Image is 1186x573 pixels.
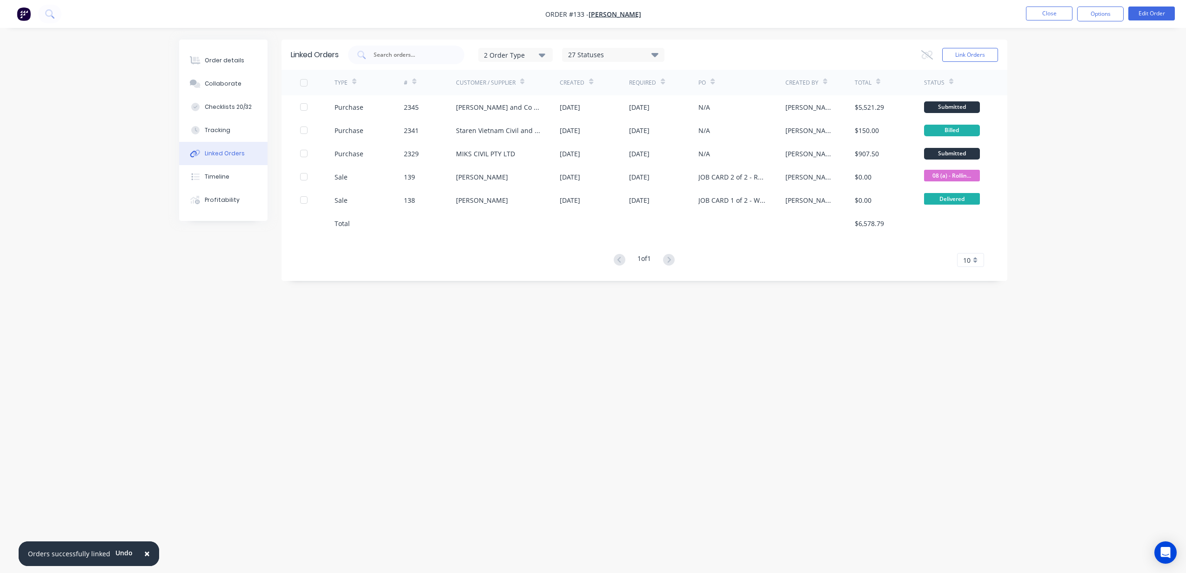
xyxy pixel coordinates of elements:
button: Timeline [179,165,268,188]
div: [PERSON_NAME] [785,126,836,135]
div: [PERSON_NAME] [785,149,836,159]
div: Created By [785,79,818,87]
button: Link Orders [942,48,998,62]
div: N/A [698,102,710,112]
div: 2341 [404,126,419,135]
div: [PERSON_NAME] [456,172,508,182]
div: 2 Order Type [484,50,546,60]
div: # [404,79,408,87]
div: N/A [698,126,710,135]
div: [DATE] [629,195,650,205]
img: Factory [17,7,31,21]
div: Total [855,79,871,87]
div: N/A [698,149,710,159]
span: × [144,547,150,560]
div: 138 [404,195,415,205]
div: Billed [924,125,980,136]
div: [DATE] [560,195,580,205]
div: 2345 [404,102,419,112]
button: Checklists 20/32 [179,95,268,119]
div: $0.00 [855,195,871,205]
span: 08 (a) - Rollin... [924,170,980,181]
div: Staren Vietnam Civil and Structural Engineers Group [456,126,542,135]
div: [DATE] [560,172,580,182]
div: Open Intercom Messenger [1154,541,1177,564]
span: Order #133 - [545,10,589,19]
div: $6,578.79 [855,219,884,228]
div: $5,521.29 [855,102,884,112]
div: Purchase [335,102,363,112]
div: 1 of 1 [637,253,651,267]
span: 10 [963,255,971,265]
button: Undo [110,546,138,560]
button: Order details [179,49,268,72]
div: [DATE] [629,172,650,182]
div: Linked Orders [205,149,245,158]
div: [PERSON_NAME] [785,172,836,182]
div: Purchase [335,126,363,135]
div: [PERSON_NAME] and Co Pty Ltd t/a Guerilla Steel [456,102,542,112]
div: Order details [205,56,244,65]
div: Timeline [205,173,229,181]
div: Checklists 20/32 [205,103,252,111]
div: Collaborate [205,80,241,88]
span: Delivered [924,193,980,205]
a: [PERSON_NAME] [589,10,641,19]
div: $150.00 [855,126,879,135]
div: Created [560,79,584,87]
div: TYPE [335,79,348,87]
button: Options [1077,7,1124,21]
div: [DATE] [560,126,580,135]
div: Required [629,79,656,87]
div: $0.00 [855,172,871,182]
div: [DATE] [560,102,580,112]
div: 2329 [404,149,419,159]
button: Edit Order [1128,7,1175,20]
div: JOB CARD 1 of 2 - WALL FRAMES [698,195,766,205]
div: Total [335,219,350,228]
button: Linked Orders [179,142,268,165]
div: Orders successfully linked [28,549,110,559]
button: Tracking [179,119,268,142]
div: Tracking [205,126,230,134]
div: [DATE] [629,102,650,112]
div: Status [924,79,945,87]
div: JOB CARD 2 of 2 - ROOF TRUSSES [698,172,766,182]
button: 2 Order Type [478,48,553,62]
div: [PERSON_NAME] [456,195,508,205]
div: [DATE] [560,149,580,159]
div: MIKS CIVIL PTY LTD [456,149,515,159]
div: Sale [335,195,348,205]
button: Collaborate [179,72,268,95]
div: Submitted [924,101,980,113]
div: Customer / Supplier [456,79,516,87]
div: Linked Orders [291,49,339,60]
div: [DATE] [629,149,650,159]
div: 139 [404,172,415,182]
div: [PERSON_NAME] [785,102,836,112]
div: Purchase [335,149,363,159]
div: [DATE] [629,126,650,135]
div: PO [698,79,706,87]
div: Submitted [924,148,980,160]
div: 27 Statuses [563,50,664,60]
input: Search orders... [373,50,450,60]
div: $907.50 [855,149,879,159]
button: Close [1026,7,1072,20]
div: Profitability [205,196,240,204]
button: Profitability [179,188,268,212]
button: Close [135,543,159,565]
div: Sale [335,172,348,182]
div: [PERSON_NAME] [785,195,836,205]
